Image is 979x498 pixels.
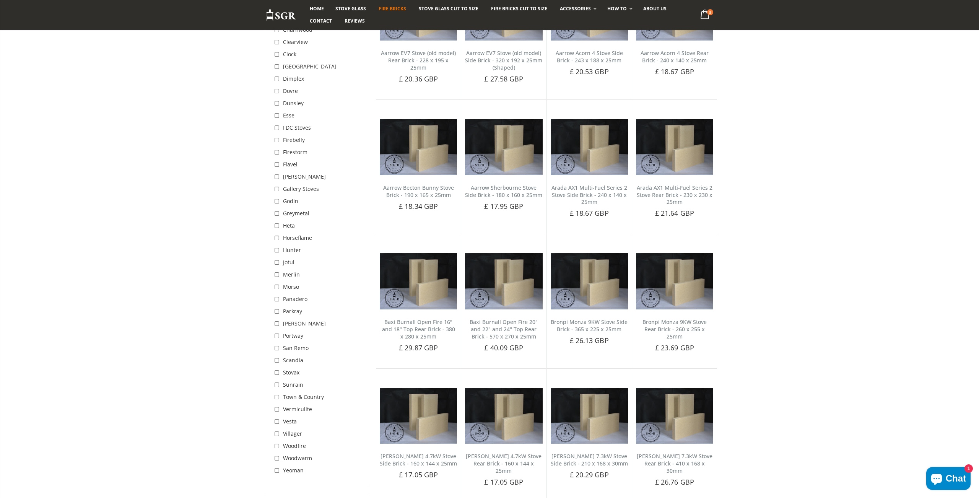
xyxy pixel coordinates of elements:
[484,74,523,83] span: £ 27.58 GBP
[283,185,319,192] span: Gallery Stoves
[399,74,438,83] span: £ 20.36 GBP
[283,393,324,400] span: Town & Country
[283,234,312,241] span: Horseflame
[283,38,308,46] span: Clearview
[924,467,973,492] inbox-online-store-chat: Shopify online store chat
[283,418,297,425] span: Vesta
[283,467,304,474] span: Yeoman
[643,5,667,12] span: About us
[283,320,326,327] span: [PERSON_NAME]
[465,119,542,175] img: Aarrow Ecoburn 7 Side Brick
[283,271,300,278] span: Merlin
[283,430,302,437] span: Villager
[466,452,542,474] a: [PERSON_NAME] 4.7kW Stove Rear Brick - 160 x 144 x 25mm
[551,318,628,333] a: Bronpi Monza 9KW Stove Side Brick - 365 x 225 x 25mm
[330,3,372,15] a: Stove Glass
[382,318,455,340] a: Baxi Burnall Open Fire 16" and 18" Top Rear Brick - 380 x 280 x 25mm
[707,9,713,15] span: 3
[570,208,609,218] span: £ 18.67 GBP
[655,208,694,218] span: £ 21.64 GBP
[607,5,627,12] span: How To
[698,8,713,23] a: 3
[283,148,307,156] span: Firestorm
[283,124,311,131] span: FDC Stoves
[570,67,609,76] span: £ 20.53 GBP
[283,99,304,107] span: Dunsley
[283,87,298,94] span: Dovre
[413,3,484,15] a: Stove Glass Cut To Size
[642,318,707,340] a: Bronpi Monza 9KW Stove Rear Brick - 260 x 255 x 25mm
[484,477,523,487] span: £ 17.05 GBP
[399,470,438,479] span: £ 17.05 GBP
[484,202,523,211] span: £ 17.95 GBP
[655,477,694,487] span: £ 26.76 GBP
[551,388,628,444] img: Carron 7.3kW Stove Side Brick
[637,184,712,206] a: Arada AX1 Multi-Fuel Series 2 Stove Rear Brick - 230 x 230 x 25mm
[283,210,309,217] span: Greymetal
[380,388,457,444] img: Carron 4.7kW Stove Side Brick
[380,253,457,309] img: Baxi Burnall Open Fire 16" and 18" Top Rear Brick
[465,253,542,309] img: Baxi Burnall Open Fire 20" and 22" and 24" Top Rear Brick
[636,119,713,175] img: Arada AX1 Multi-Fuel Series 2 Stove Rear Brick
[335,5,366,12] span: Stove Glass
[345,18,365,24] span: Reviews
[283,344,309,352] span: San Remo
[484,343,523,352] span: £ 40.09 GBP
[283,308,302,315] span: Parkray
[465,388,542,444] img: Carron 4.7kW Stove Rear Brick
[636,253,713,309] img: Bronpi Monza 9KW Stove Rear Brick
[655,67,694,76] span: £ 18.67 GBP
[551,253,628,309] img: Bronpi Monza 9KW Stove Side Brick
[283,332,303,339] span: Portway
[283,356,303,364] span: Scandia
[283,381,303,388] span: Sunrain
[283,50,296,58] span: Clock
[465,184,542,199] a: Aarrow Sherbourne Stove Side Brick - 180 x 160 x 25mm
[655,343,694,352] span: £ 23.69 GBP
[283,112,294,119] span: Esse
[283,405,312,413] span: Vermiculite
[551,452,628,467] a: [PERSON_NAME] 7.3kW Stove Side Brick - 210 x 168 x 30mm
[570,336,609,345] span: £ 26.13 GBP
[283,222,295,229] span: Heta
[551,184,627,206] a: Arada AX1 Multi-Fuel Series 2 Stove Side Brick - 240 x 140 x 25mm
[339,15,371,27] a: Reviews
[283,173,326,180] span: [PERSON_NAME]
[266,9,296,21] img: Stove Glass Replacement
[554,3,600,15] a: Accessories
[602,3,636,15] a: How To
[283,442,306,449] span: Woodfire
[379,5,406,12] span: Fire Bricks
[485,3,553,15] a: Fire Bricks Cut To Size
[491,5,547,12] span: Fire Bricks Cut To Size
[310,18,332,24] span: Contact
[283,246,301,254] span: Hunter
[637,3,672,15] a: About us
[283,136,305,143] span: Firebelly
[283,454,312,462] span: Woodwarm
[304,15,338,27] a: Contact
[465,49,542,71] a: Aarrow EV7 Stove (old model) Side Brick - 320 x 192 x 25mm (Shaped)
[283,369,299,376] span: Stovax
[636,388,713,444] img: Carron 7.3kW Stove Rear Brick
[304,3,330,15] a: Home
[380,452,457,467] a: [PERSON_NAME] 4.7kW Stove Side Brick - 160 x 144 x 25mm
[641,49,709,64] a: Aarrow Acorn 4 Stove Rear Brick - 240 x 140 x 25mm
[560,5,591,12] span: Accessories
[310,5,324,12] span: Home
[399,343,438,352] span: £ 29.87 GBP
[419,5,478,12] span: Stove Glass Cut To Size
[470,318,538,340] a: Baxi Burnall Open Fire 20" and 22" and 24" Top Rear Brick - 570 x 270 x 25mm
[283,197,298,205] span: Godin
[637,452,712,474] a: [PERSON_NAME] 7.3kW Stove Rear Brick - 410 x 168 x 30mm
[380,119,457,175] img: Aarrow Becton Bunny Stove Brick
[283,295,307,303] span: Panadero
[399,202,438,211] span: £ 18.34 GBP
[570,470,609,479] span: £ 20.29 GBP
[383,184,454,199] a: Aarrow Becton Bunny Stove Brick - 190 x 165 x 25mm
[283,259,294,266] span: Jotul
[556,49,623,64] a: Aarrow Acorn 4 Stove Side Brick - 243 x 188 x 25mm
[551,119,628,175] img: Arada AX1 Multi-Fuel Series 2 Stove Side Brick
[283,75,304,82] span: Dimplex
[373,3,412,15] a: Fire Bricks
